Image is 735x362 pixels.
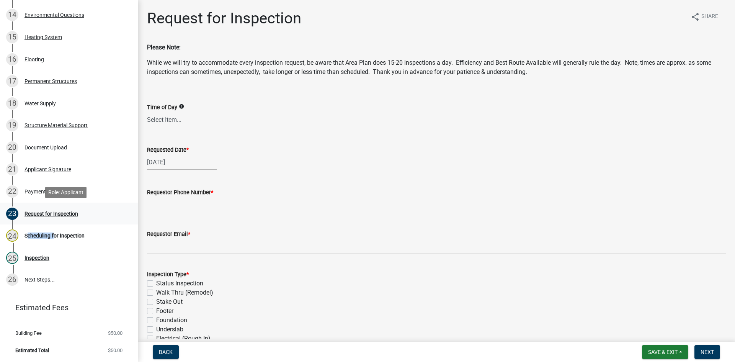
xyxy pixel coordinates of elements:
[6,208,18,220] div: 23
[24,79,77,84] div: Permanent Structures
[156,297,183,306] label: Stake Out
[701,349,714,355] span: Next
[179,104,184,109] i: info
[147,58,726,77] p: While we will try to accommodate every inspection request, be aware that Area Plan does 15-20 ins...
[45,187,87,198] div: Role: Applicant
[147,272,189,277] label: Inspection Type
[147,232,190,237] label: Requestor Email
[6,185,18,198] div: 22
[108,348,122,353] span: $50.00
[15,331,42,336] span: Building Fee
[147,44,181,51] strong: Please Note:
[6,229,18,242] div: 24
[691,12,700,21] i: share
[24,123,88,128] div: Structure Material Support
[153,345,179,359] button: Back
[147,154,217,170] input: mm/dd/yyyy
[6,252,18,264] div: 25
[6,300,126,315] a: Estimated Fees
[6,97,18,110] div: 18
[701,12,718,21] span: Share
[156,316,187,325] label: Foundation
[156,279,203,288] label: Status Inspection
[24,255,49,260] div: Inspection
[684,9,724,24] button: shareShare
[6,141,18,154] div: 20
[6,163,18,175] div: 21
[24,34,62,40] div: Heating System
[6,274,18,286] div: 26
[147,147,189,153] label: Requested Date
[147,105,177,110] label: Time of Day
[159,349,173,355] span: Back
[6,75,18,87] div: 17
[156,325,183,334] label: Underslab
[24,57,44,62] div: Flooring
[24,233,85,238] div: Scheduling for Inspection
[24,167,71,172] div: Applicant Signature
[147,190,213,195] label: Requestor Phone Number
[6,9,18,21] div: 14
[24,101,56,106] div: Water Supply
[6,53,18,66] div: 16
[156,334,211,343] label: Electrical (Rough In)
[15,348,49,353] span: Estimated Total
[156,288,213,297] label: Walk Thru (Remodel)
[6,119,18,131] div: 19
[24,145,67,150] div: Document Upload
[694,345,720,359] button: Next
[108,331,122,336] span: $50.00
[642,345,688,359] button: Save & Exit
[648,349,678,355] span: Save & Exit
[147,9,301,28] h1: Request for Inspection
[24,12,84,18] div: Environmental Questions
[24,211,78,216] div: Request for Inspection
[6,31,18,43] div: 15
[156,306,173,316] label: Footer
[24,189,46,194] div: Payment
